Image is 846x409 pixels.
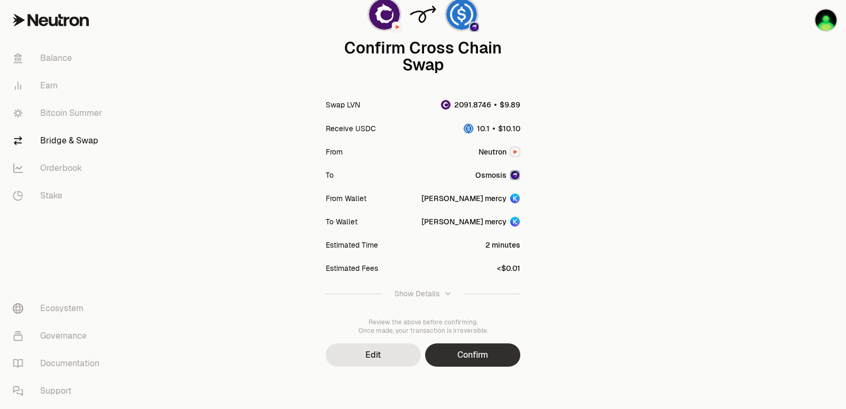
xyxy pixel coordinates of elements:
a: Orderbook [4,154,114,182]
a: Ecosystem [4,295,114,322]
button: Show Details [326,280,520,307]
div: Receive USDC [326,123,376,134]
img: Neutron Logo [393,23,401,31]
a: Bridge & Swap [4,127,114,154]
img: Account Image [510,194,520,203]
a: Balance [4,44,114,72]
div: Review the above before confirming. Once made, your transaction is irreversible. [326,318,520,335]
div: [PERSON_NAME] mercy [421,216,507,227]
img: LVN Logo [441,100,450,110]
div: Estimated Fees [326,263,378,274]
div: Confirm Cross Chain Swap [326,40,520,74]
a: Governance [4,322,114,350]
div: 2 minutes [485,240,520,250]
div: <$0.01 [497,263,520,274]
span: Neutron [479,147,507,157]
div: To [326,170,334,180]
div: From [326,147,343,157]
img: Osmosis Logo [470,23,479,31]
img: sandy mercy [815,10,836,31]
div: [PERSON_NAME] mercy [421,193,507,204]
img: Account Image [510,217,520,226]
img: Osmosis Logo [511,171,519,179]
a: Support [4,377,114,405]
a: Stake [4,182,114,210]
span: Osmosis [475,170,507,180]
img: Neutron Logo [511,148,519,156]
a: Bitcoin Summer [4,99,114,127]
button: [PERSON_NAME] mercyAccount Image [421,193,520,204]
div: To Wallet [326,216,357,227]
a: Earn [4,72,114,99]
div: From Wallet [326,193,366,204]
img: USDC Logo [464,124,473,133]
div: Estimated Time [326,240,378,250]
div: Show Details [394,288,439,299]
button: [PERSON_NAME] mercyAccount Image [421,216,520,227]
button: Edit [326,343,421,367]
a: Documentation [4,350,114,377]
div: Swap LVN [326,99,360,110]
button: Confirm [425,343,520,367]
